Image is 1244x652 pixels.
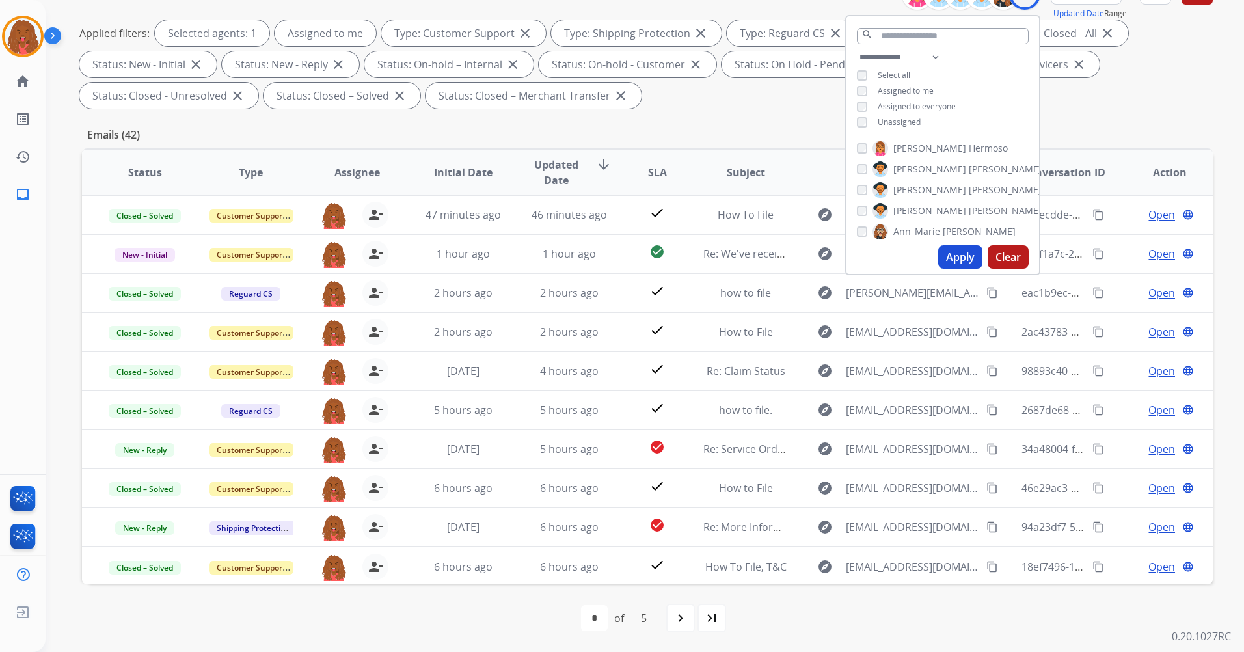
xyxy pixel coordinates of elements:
mat-icon: person_remove [368,324,383,340]
mat-icon: language [1182,521,1194,533]
mat-icon: close [188,57,204,72]
mat-icon: content_copy [986,404,998,416]
mat-icon: person_remove [368,519,383,535]
span: Re: We've received your product [703,247,862,261]
div: 5 [630,605,657,631]
mat-icon: content_copy [1092,326,1104,338]
span: SLA [648,165,667,180]
mat-icon: content_copy [1092,287,1104,299]
div: Status: On-hold - Customer [539,51,716,77]
span: How To File, T&C [705,560,787,574]
span: [EMAIL_ADDRESS][DOMAIN_NAME] [846,402,979,418]
span: Closed – Solved [109,365,181,379]
span: 2ac43783-912e-47ad-b742-be7a23956f6d [1021,325,1221,339]
span: Assignee [334,165,380,180]
span: 18ef7496-1e44-4b9d-9410-f21075b9ed45 [1021,560,1219,574]
mat-icon: arrow_downward [596,157,612,172]
span: Reguard CS [221,404,280,418]
span: 46e29ac3-7c51-4b13-be00-8b0fa3eedaa5 [1021,481,1221,495]
span: Open [1148,246,1175,262]
div: of [614,610,624,626]
mat-icon: last_page [704,610,720,626]
mat-icon: close [688,57,703,72]
div: Assigned to me [275,20,376,46]
span: 2 hours ago [540,325,599,339]
span: how to file [720,286,771,300]
mat-icon: person_remove [368,285,383,301]
mat-icon: home [15,74,31,89]
span: [PERSON_NAME] [969,163,1042,176]
mat-icon: language [1182,248,1194,260]
span: New - Reply [115,521,174,535]
span: 2 hours ago [434,325,493,339]
span: Select all [878,70,910,81]
p: Emails (42) [82,127,145,143]
mat-icon: language [1182,287,1194,299]
mat-icon: close [230,88,245,103]
div: Selected agents: 1 [155,20,269,46]
span: [PERSON_NAME] [893,183,966,197]
mat-icon: language [1182,561,1194,573]
span: Updated Date [527,157,586,188]
div: Type: Shipping Protection [551,20,722,46]
mat-icon: explore [817,480,833,496]
mat-icon: language [1182,443,1194,455]
div: Status: Closed – Merchant Transfer [426,83,642,109]
mat-icon: explore [817,519,833,535]
mat-icon: search [861,29,873,40]
mat-icon: explore [817,402,833,418]
span: Reguard CS [221,287,280,301]
mat-icon: content_copy [1092,443,1104,455]
div: Status: Closed – Solved [264,83,420,109]
mat-icon: content_copy [1092,365,1104,377]
span: 1 hour ago [543,247,596,261]
span: Open [1148,441,1175,457]
span: Open [1148,559,1175,575]
mat-icon: language [1182,404,1194,416]
span: 94a23df7-5695-458a-9dcf-e0d91843dc37 [1021,520,1218,534]
mat-icon: check [649,478,665,494]
span: [PERSON_NAME][EMAIL_ADDRESS][DOMAIN_NAME] [846,285,979,301]
mat-icon: person_remove [368,207,383,223]
mat-icon: check [649,283,665,299]
span: Re: Claim Status [707,364,785,378]
img: agent-avatar [321,358,347,385]
mat-icon: close [331,57,346,72]
span: 5 hours ago [540,442,599,456]
img: agent-avatar [321,241,347,268]
mat-icon: check [649,400,665,416]
mat-icon: check [649,205,665,221]
span: [DATE] [447,364,480,378]
span: Customer Support [209,443,293,457]
button: Updated Date [1053,8,1104,19]
span: 46 minutes ago [532,208,607,222]
span: Type [239,165,263,180]
mat-icon: content_copy [986,443,998,455]
mat-icon: content_copy [986,482,998,494]
mat-icon: explore [817,363,833,379]
mat-icon: close [1071,57,1087,72]
th: Action [1107,150,1213,195]
img: agent-avatar [321,436,347,463]
span: [EMAIL_ADDRESS][DOMAIN_NAME] [846,441,979,457]
span: [EMAIL_ADDRESS][DOMAIN_NAME] [846,324,979,340]
mat-icon: close [828,25,843,41]
img: agent-avatar [321,554,347,581]
span: 6 hours ago [434,481,493,495]
mat-icon: close [613,88,629,103]
span: 2687de68-1d4a-457a-8370-8d1d0c7fab1b [1021,403,1223,417]
mat-icon: content_copy [986,365,998,377]
span: Ann_Marie [893,225,940,238]
span: Closed – Solved [109,209,181,223]
span: Customer Support [209,482,293,496]
span: Re: More Information [703,520,808,534]
span: New - Reply [115,443,174,457]
span: Open [1148,207,1175,223]
span: Customer Support [209,326,293,340]
img: agent-avatar [321,475,347,502]
span: Customer Support [209,209,293,223]
button: Clear [988,245,1029,269]
span: 6 hours ago [434,560,493,574]
img: agent-avatar [321,319,347,346]
mat-icon: content_copy [1092,521,1104,533]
